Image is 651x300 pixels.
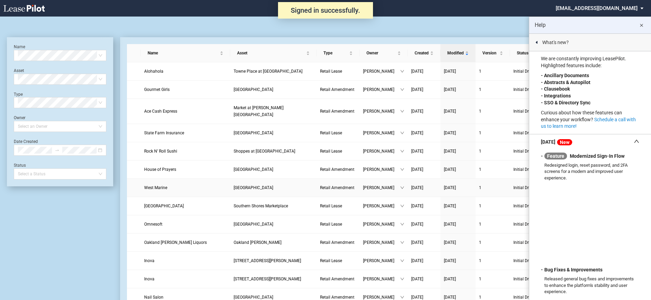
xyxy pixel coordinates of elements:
[144,295,163,300] span: Nail Salon
[144,276,227,282] a: Inova
[479,277,481,281] span: 1
[234,148,313,155] a: Shoppes at [GEOGRAPHIC_DATA]
[411,68,437,75] a: [DATE]
[14,139,38,144] label: Date Created
[320,167,354,172] span: Retail Amendment
[411,185,423,190] span: [DATE]
[320,86,356,93] a: Retail Amendment
[14,44,25,49] label: Name
[444,295,456,300] span: [DATE]
[363,257,400,264] span: [PERSON_NAME]
[14,68,24,73] label: Asset
[320,68,356,75] a: Retail Lease
[476,44,510,62] th: Version
[479,184,506,191] a: 1
[479,203,506,209] a: 1
[513,108,554,115] span: Initial Draft
[144,166,227,173] a: House of Prayers
[230,44,317,62] th: Asset
[479,257,506,264] a: 1
[234,185,273,190] span: North East Station
[479,276,506,282] a: 1
[479,109,481,114] span: 1
[144,240,207,245] span: Oakland Mills Liquors
[363,239,400,246] span: [PERSON_NAME]
[363,276,400,282] span: [PERSON_NAME]
[411,204,423,208] span: [DATE]
[320,87,354,92] span: Retail Amendment
[320,184,356,191] a: Retail Amendment
[363,86,400,93] span: [PERSON_NAME]
[444,222,456,227] span: [DATE]
[144,185,167,190] span: West Marine
[479,130,506,136] a: 1
[320,109,354,114] span: Retail Amendment
[513,86,554,93] span: Initial Draft
[411,258,423,263] span: [DATE]
[444,131,456,135] span: [DATE]
[482,50,498,56] span: Version
[234,257,313,264] a: [STREET_ADDRESS][PERSON_NAME]
[234,131,273,135] span: Commerce Centre
[320,69,342,74] span: Retail Lease
[144,239,227,246] a: Oakland [PERSON_NAME] Liquors
[513,130,554,136] span: Initial Draft
[444,257,472,264] a: [DATE]
[320,203,356,209] a: Retail Lease
[513,203,554,209] span: Initial Draft
[55,148,60,153] span: swap-right
[234,184,313,191] a: [GEOGRAPHIC_DATA]
[234,104,313,118] a: Market at [PERSON_NAME][GEOGRAPHIC_DATA]
[400,69,404,73] span: down
[411,295,423,300] span: [DATE]
[363,166,400,173] span: [PERSON_NAME]
[320,185,354,190] span: Retail Amendment
[411,86,437,93] a: [DATE]
[479,239,506,246] a: 1
[444,277,456,281] span: [DATE]
[513,257,554,264] span: Initial Draft
[444,130,472,136] a: [DATE]
[317,44,360,62] th: Type
[320,295,354,300] span: Retail Amendment
[444,221,472,228] a: [DATE]
[400,149,404,153] span: down
[400,87,404,92] span: down
[400,259,404,263] span: down
[360,44,408,62] th: Owner
[513,239,554,246] span: Initial Draft
[363,221,400,228] span: [PERSON_NAME]
[513,166,554,173] span: Initial Draft
[363,108,400,115] span: [PERSON_NAME]
[234,86,313,93] a: [GEOGRAPHIC_DATA]
[400,204,404,208] span: down
[479,295,481,300] span: 1
[479,108,506,115] a: 1
[363,68,400,75] span: [PERSON_NAME]
[444,203,472,209] a: [DATE]
[363,148,400,155] span: [PERSON_NAME]
[320,130,356,136] a: Retail Lease
[513,221,554,228] span: Initial Draft
[411,109,423,114] span: [DATE]
[444,239,472,246] a: [DATE]
[234,203,313,209] a: Southern Shores Marketplace
[513,148,554,155] span: Initial Draft
[444,240,456,245] span: [DATE]
[444,258,456,263] span: [DATE]
[363,184,400,191] span: [PERSON_NAME]
[411,240,423,245] span: [DATE]
[479,258,481,263] span: 1
[55,148,60,153] span: to
[234,221,313,228] a: [GEOGRAPHIC_DATA]
[234,277,301,281] span: 45745 Nokes Boulevard
[400,131,404,135] span: down
[411,184,437,191] a: [DATE]
[234,276,313,282] a: [STREET_ADDRESS][PERSON_NAME]
[479,185,481,190] span: 1
[444,204,456,208] span: [DATE]
[400,240,404,245] span: down
[444,166,472,173] a: [DATE]
[234,204,288,208] span: Southern Shores Marketplace
[144,149,177,154] span: Rock N’ Roll Sushi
